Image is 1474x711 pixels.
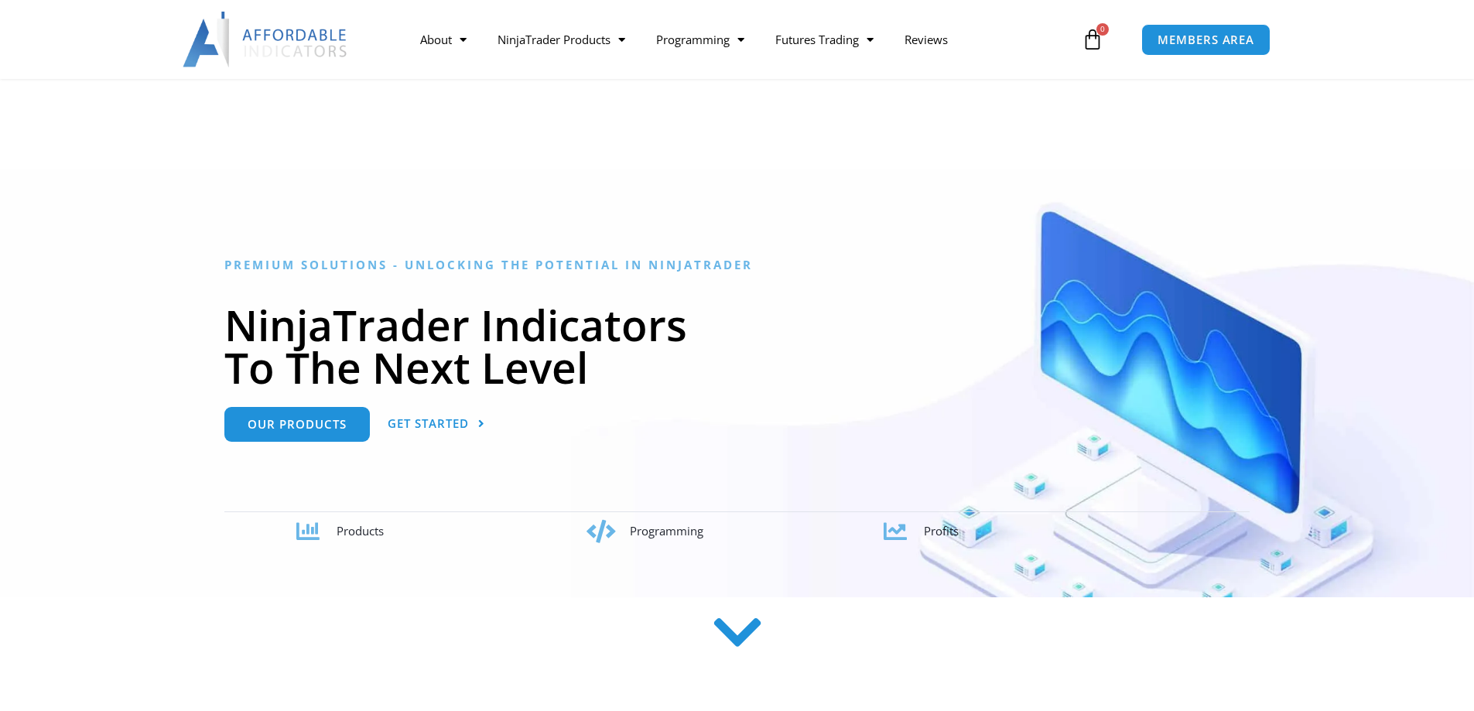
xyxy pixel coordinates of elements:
a: Our Products [224,407,370,442]
a: NinjaTrader Products [482,22,641,57]
span: Programming [630,523,703,538]
span: MEMBERS AREA [1158,34,1254,46]
a: Reviews [889,22,963,57]
span: Profits [924,523,959,538]
a: MEMBERS AREA [1141,24,1271,56]
span: Get Started [388,418,469,429]
h6: Premium Solutions - Unlocking the Potential in NinjaTrader [224,258,1250,272]
span: Our Products [248,419,347,430]
nav: Menu [405,22,1078,57]
a: Get Started [388,407,485,442]
span: Products [337,523,384,538]
a: About [405,22,482,57]
img: LogoAI | Affordable Indicators – NinjaTrader [183,12,349,67]
a: 0 [1058,17,1127,62]
a: Programming [641,22,760,57]
span: 0 [1096,23,1109,36]
h1: NinjaTrader Indicators To The Next Level [224,303,1250,388]
a: Futures Trading [760,22,889,57]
